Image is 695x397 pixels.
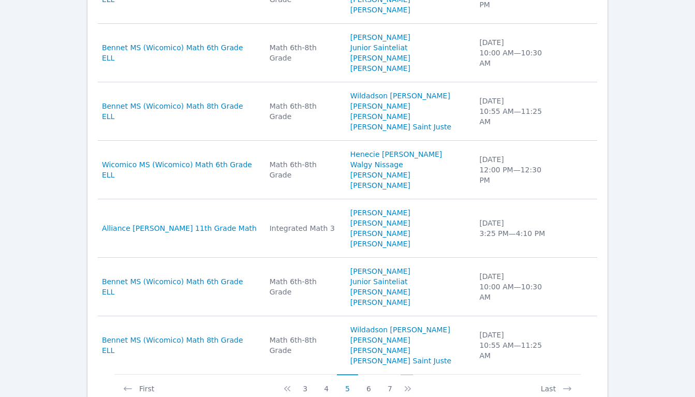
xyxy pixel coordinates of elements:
[102,276,257,297] a: Bennet MS (Wicomico) Math 6th Grade ELL
[98,24,597,82] tr: Bennet MS (Wicomico) Math 6th Grade ELLMath 6th-8th Grade[PERSON_NAME]Junior Sainteliat[PERSON_NA...
[350,239,410,249] a: [PERSON_NAME]
[98,258,597,316] tr: Bennet MS (Wicomico) Math 6th Grade ELLMath 6th-8th Grade[PERSON_NAME]Junior Sainteliat[PERSON_NA...
[479,96,552,127] div: [DATE] 10:55 AM — 11:25 AM
[114,374,162,394] button: First
[479,154,552,185] div: [DATE] 12:00 PM — 12:30 PM
[102,335,257,356] a: Bennet MS (Wicomico) Math 8th Grade ELL
[350,356,451,366] a: [PERSON_NAME] Saint Juste
[350,335,467,356] a: [PERSON_NAME] [PERSON_NAME]
[350,170,467,190] a: [PERSON_NAME] [PERSON_NAME]
[350,32,410,42] a: [PERSON_NAME]
[350,101,467,122] a: [PERSON_NAME] [PERSON_NAME]
[350,149,442,159] a: Henecie [PERSON_NAME]
[350,325,450,335] a: Wildadson [PERSON_NAME]
[479,330,552,361] div: [DATE] 10:55 AM — 11:25 AM
[270,42,338,63] div: Math 6th-8th Grade
[350,218,410,228] a: [PERSON_NAME]
[350,276,408,287] a: Junior Sainteliat
[350,91,450,101] a: Wildadson [PERSON_NAME]
[350,53,410,63] a: [PERSON_NAME]
[358,374,379,394] button: 6
[98,316,597,374] tr: Bennet MS (Wicomico) Math 8th Grade ELLMath 6th-8th GradeWildadson [PERSON_NAME][PERSON_NAME] [PE...
[270,335,338,356] div: Math 6th-8th Grade
[98,141,597,199] tr: Wicomico MS (Wicomico) Math 6th Grade ELLMath 6th-8th GradeHenecie [PERSON_NAME]Walgy Nissage[PER...
[479,271,552,302] div: [DATE] 10:00 AM — 10:30 AM
[350,208,410,218] a: [PERSON_NAME]
[294,374,316,394] button: 3
[479,37,552,68] div: [DATE] 10:00 AM — 10:30 AM
[102,101,257,122] a: Bennet MS (Wicomico) Math 8th Grade ELL
[102,223,257,233] a: Alliance [PERSON_NAME] 11th Grade Math
[350,297,410,307] a: [PERSON_NAME]
[270,276,338,297] div: Math 6th-8th Grade
[350,159,403,170] a: Walgy Nissage
[270,159,338,180] div: Math 6th-8th Grade
[350,122,451,132] a: [PERSON_NAME] Saint Juste
[98,199,597,258] tr: Alliance [PERSON_NAME] 11th Grade MathIntegrated Math 3[PERSON_NAME][PERSON_NAME][PERSON_NAME][PE...
[270,223,338,233] div: Integrated Math 3
[337,374,358,394] button: 5
[350,228,410,239] a: [PERSON_NAME]
[350,63,410,73] a: [PERSON_NAME]
[102,42,257,63] a: Bennet MS (Wicomico) Math 6th Grade ELL
[350,287,410,297] a: [PERSON_NAME]
[350,42,408,53] a: Junior Sainteliat
[316,374,337,394] button: 4
[350,266,410,276] a: [PERSON_NAME]
[479,218,552,239] div: [DATE] 3:25 PM — 4:10 PM
[270,101,338,122] div: Math 6th-8th Grade
[533,374,581,394] button: Last
[102,159,257,180] a: Wicomico MS (Wicomico) Math 6th Grade ELL
[379,374,401,394] button: 7
[98,82,597,141] tr: Bennet MS (Wicomico) Math 8th Grade ELLMath 6th-8th GradeWildadson [PERSON_NAME][PERSON_NAME] [PE...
